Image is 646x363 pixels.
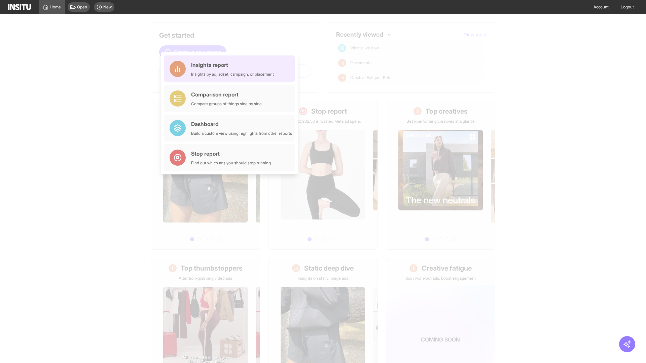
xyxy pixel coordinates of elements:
div: Insights report [191,61,274,69]
img: Logo [8,4,31,10]
div: Build a custom view using highlights from other reports [191,131,292,136]
span: Open [77,4,87,10]
div: Comparison report [191,90,262,98]
div: Dashboard [191,120,292,128]
div: Compare groups of things side by side [191,101,262,107]
div: Find out which ads you should stop running [191,160,271,166]
span: New [103,4,112,10]
span: Home [50,4,61,10]
div: Stop report [191,150,271,158]
div: Insights by ad, adset, campaign, or placement [191,72,274,77]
